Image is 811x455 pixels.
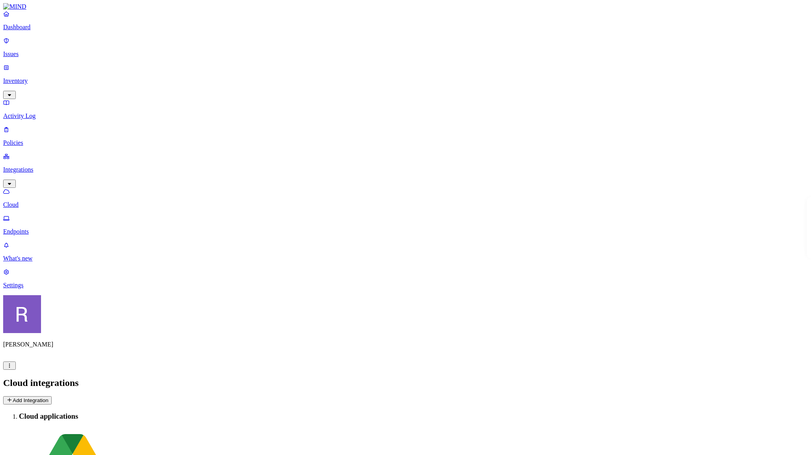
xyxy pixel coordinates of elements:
p: [PERSON_NAME] [3,341,808,348]
a: Activity Log [3,99,808,120]
p: Inventory [3,77,808,84]
p: Activity Log [3,112,808,120]
h3: Cloud applications [19,412,808,421]
p: Issues [3,51,808,58]
a: Issues [3,37,808,58]
a: Integrations [3,153,808,187]
a: Endpoints [3,215,808,235]
p: Cloud [3,201,808,208]
img: Rich Thompson [3,295,41,333]
p: Policies [3,139,808,146]
h2: Cloud integrations [3,378,808,388]
a: Dashboard [3,10,808,31]
p: Settings [3,282,808,289]
img: MIND [3,3,26,10]
p: What's new [3,255,808,262]
p: Integrations [3,166,808,173]
a: Inventory [3,64,808,98]
button: Add Integration [3,396,52,404]
a: What's new [3,242,808,262]
a: Policies [3,126,808,146]
p: Endpoints [3,228,808,235]
a: Cloud [3,188,808,208]
a: Settings [3,268,808,289]
p: Dashboard [3,24,808,31]
a: MIND [3,3,808,10]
